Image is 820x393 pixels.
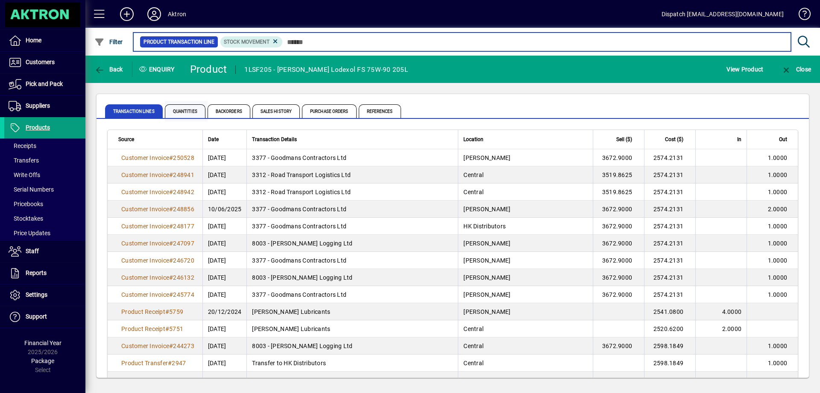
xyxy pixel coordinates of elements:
[593,149,644,166] td: 3672.9000
[246,201,458,218] td: 3377 - Goodmans Contractors Ltd
[9,201,43,207] span: Pricebooks
[463,308,510,315] span: [PERSON_NAME]
[593,286,644,303] td: 3672.9000
[737,135,741,144] span: In
[121,291,169,298] span: Customer Invoice
[26,313,47,320] span: Support
[644,269,695,286] td: 2574.2131
[190,62,227,76] div: Product
[644,337,695,355] td: 2598.1849
[4,74,85,95] a: Pick and Pack
[202,201,247,218] td: 10/06/2025
[202,218,247,235] td: [DATE]
[463,343,483,349] span: Central
[173,274,194,281] span: 246132
[779,62,813,77] button: Close
[121,325,165,332] span: Product Receipt
[644,320,695,337] td: 2520.6200
[9,230,50,236] span: Price Updates
[772,62,820,77] app-page-header-button: Close enquiry
[132,62,184,76] div: Enquiry
[168,377,172,384] span: #
[92,62,125,77] button: Back
[118,187,197,197] a: Customer Invoice#248942
[168,7,186,21] div: Aktron
[768,223,788,230] span: 1.0000
[9,171,40,178] span: Write Offs
[173,291,194,298] span: 245774
[173,154,194,161] span: 250528
[169,291,173,298] span: #
[26,248,39,254] span: Staff
[463,135,588,144] div: Location
[118,239,197,248] a: Customer Invoice#247097
[118,256,197,265] a: Customer Invoice#246720
[24,340,61,346] span: Financial Year
[202,183,247,201] td: [DATE]
[768,360,788,366] span: 1.0000
[768,171,788,178] span: 1.0000
[463,291,510,298] span: [PERSON_NAME]
[244,63,408,77] div: 1LSF205 - [PERSON_NAME] Lodexol FS 75W-90 205L
[4,197,85,211] a: Pricebooks
[169,274,173,281] span: #
[121,206,169,213] span: Customer Invoice
[4,153,85,168] a: Transfers
[644,183,695,201] td: 2574.2131
[4,168,85,182] a: Write Offs
[169,189,173,195] span: #
[143,38,214,46] span: Product Transaction Line
[165,325,169,332] span: #
[246,218,458,235] td: 3377 - Goodmans Contractors Ltd
[4,52,85,73] a: Customers
[121,189,169,195] span: Customer Invoice
[246,235,458,252] td: 8003 - [PERSON_NAME] Logging Ltd
[121,223,169,230] span: Customer Invoice
[26,102,50,109] span: Suppliers
[202,286,247,303] td: [DATE]
[246,286,458,303] td: 3377 - Goodmans Contractors Ltd
[9,157,39,164] span: Transfers
[208,104,250,118] span: Backorders
[118,324,186,334] a: Product Receipt#5751
[724,62,765,77] button: View Product
[779,135,787,144] span: Out
[650,135,691,144] div: Cost ($)
[26,80,63,87] span: Pick and Pack
[792,2,809,30] a: Knowledge Base
[302,104,357,118] span: Purchase Orders
[768,343,788,349] span: 1.0000
[169,206,173,213] span: #
[165,104,205,118] span: Quantities
[202,337,247,355] td: [DATE]
[246,183,458,201] td: 3312 - Road Transport Logistics Ltd
[463,171,483,178] span: Central
[202,269,247,286] td: [DATE]
[105,104,163,118] span: Transaction Lines
[118,204,197,214] a: Customer Invoice#248856
[768,257,788,264] span: 1.0000
[121,154,169,161] span: Customer Invoice
[4,30,85,51] a: Home
[202,320,247,337] td: [DATE]
[644,286,695,303] td: 2574.2131
[168,360,172,366] span: #
[463,325,483,332] span: Central
[644,235,695,252] td: 2574.2131
[169,223,173,230] span: #
[644,372,695,389] td: 2598.1849
[463,223,506,230] span: HK Distributors
[113,6,141,22] button: Add
[593,235,644,252] td: 3672.9000
[463,274,510,281] span: [PERSON_NAME]
[665,135,683,144] span: Cost ($)
[246,303,458,320] td: [PERSON_NAME] Lubricants
[26,291,47,298] span: Settings
[169,343,173,349] span: #
[118,358,189,368] a: Product Transfer#2947
[26,59,55,65] span: Customers
[644,149,695,166] td: 2574.2131
[202,235,247,252] td: [DATE]
[165,308,169,315] span: #
[118,290,197,299] a: Customer Invoice#245774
